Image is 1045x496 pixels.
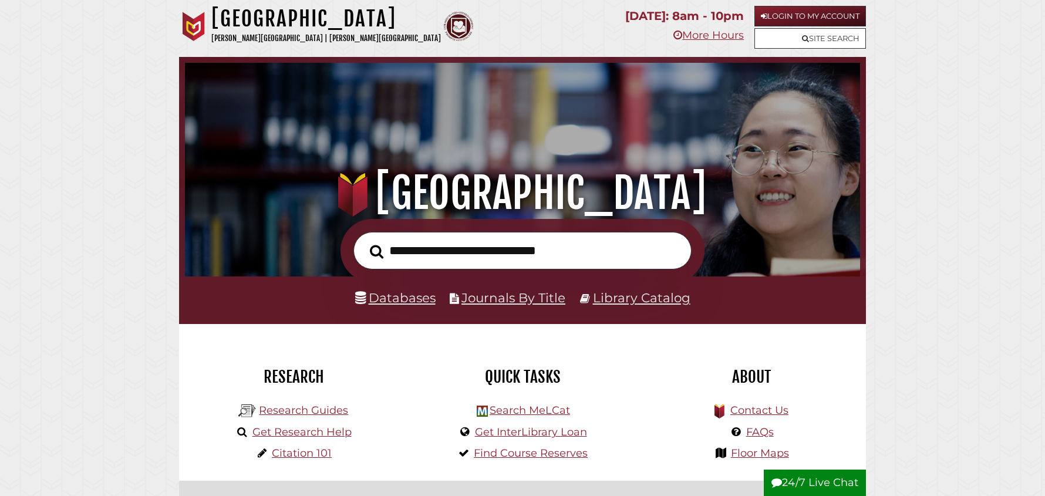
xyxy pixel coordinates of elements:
[355,290,436,305] a: Databases
[461,290,565,305] a: Journals By Title
[490,404,570,417] a: Search MeLCat
[754,6,866,26] a: Login to My Account
[272,447,332,460] a: Citation 101
[238,402,256,420] img: Hekman Library Logo
[593,290,690,305] a: Library Catalog
[731,447,789,460] a: Floor Maps
[364,241,389,262] button: Search
[444,12,473,41] img: Calvin Theological Seminary
[477,406,488,417] img: Hekman Library Logo
[646,367,857,387] h2: About
[475,426,587,438] a: Get InterLibrary Loan
[625,6,744,26] p: [DATE]: 8am - 10pm
[754,28,866,49] a: Site Search
[259,404,348,417] a: Research Guides
[211,6,441,32] h1: [GEOGRAPHIC_DATA]
[201,167,845,219] h1: [GEOGRAPHIC_DATA]
[673,29,744,42] a: More Hours
[474,447,588,460] a: Find Course Reserves
[417,367,628,387] h2: Quick Tasks
[746,426,774,438] a: FAQs
[370,244,383,259] i: Search
[188,367,399,387] h2: Research
[730,404,788,417] a: Contact Us
[211,32,441,45] p: [PERSON_NAME][GEOGRAPHIC_DATA] | [PERSON_NAME][GEOGRAPHIC_DATA]
[252,426,352,438] a: Get Research Help
[179,12,208,41] img: Calvin University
